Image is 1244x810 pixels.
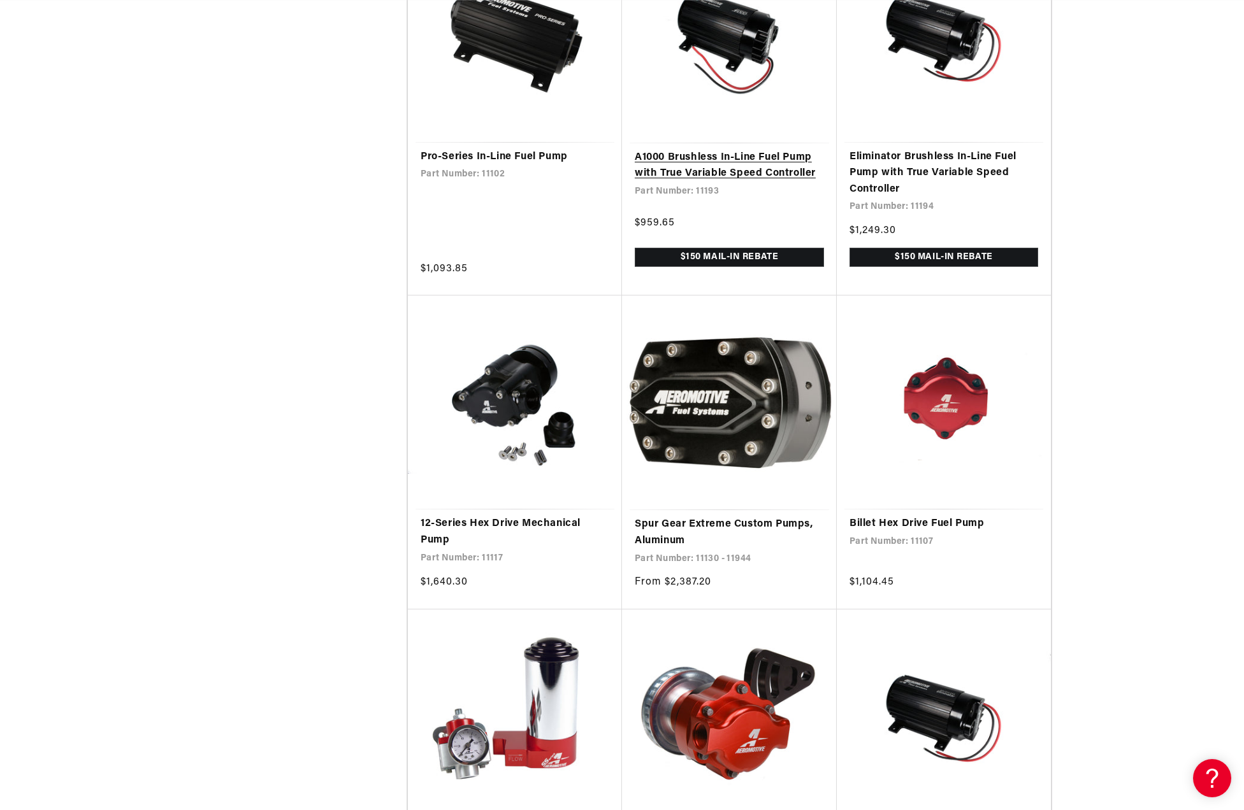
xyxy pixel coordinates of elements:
[421,149,609,166] a: Pro-Series In-Line Fuel Pump
[421,516,609,548] a: 12-Series Hex Drive Mechanical Pump
[635,516,824,549] a: Spur Gear Extreme Custom Pumps, Aluminum
[850,516,1038,532] a: Billet Hex Drive Fuel Pump
[850,149,1038,198] a: Eliminator Brushless In-Line Fuel Pump with True Variable Speed Controller
[635,150,824,182] a: A1000 Brushless In-Line Fuel Pump with True Variable Speed Controller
